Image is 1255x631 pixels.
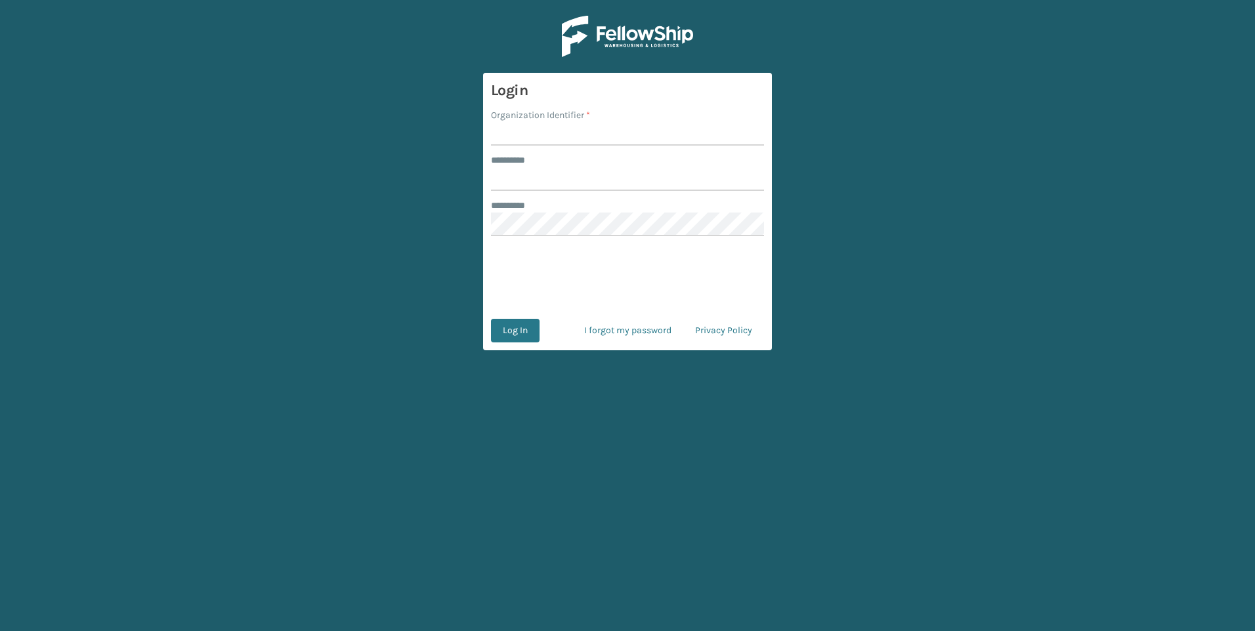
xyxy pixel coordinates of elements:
[683,319,764,342] a: Privacy Policy
[562,16,693,57] img: Logo
[491,81,764,100] h3: Login
[491,319,540,342] button: Log In
[572,319,683,342] a: I forgot my password
[528,252,727,303] iframe: reCAPTCHA
[491,108,590,122] label: Organization Identifier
